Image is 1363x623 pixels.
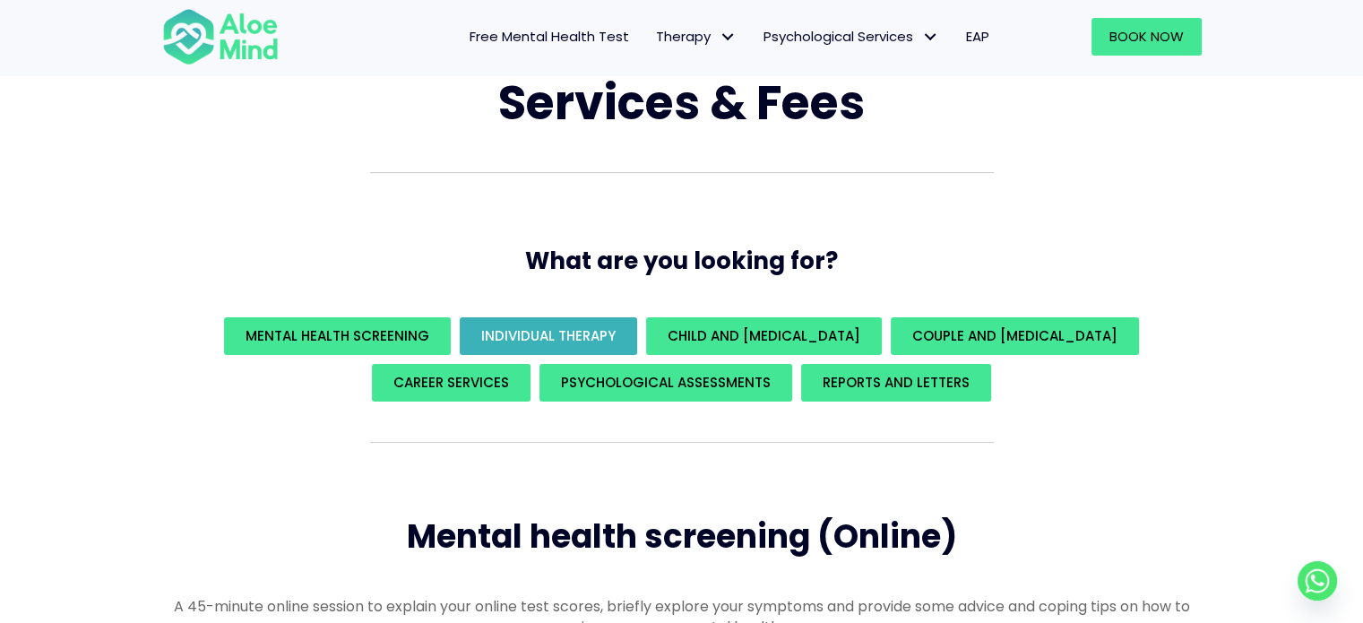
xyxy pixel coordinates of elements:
span: Psychological Services: submenu [918,24,944,50]
nav: Menu [302,18,1003,56]
a: REPORTS AND LETTERS [801,364,991,402]
span: Mental health screening (Online) [407,514,957,559]
a: Mental Health Screening [224,317,451,355]
span: Services & Fees [498,70,865,135]
img: Aloe mind Logo [162,7,279,66]
span: Couple and [MEDICAL_DATA] [912,326,1117,345]
a: Couple and [MEDICAL_DATA] [891,317,1139,355]
div: What are you looking for? [162,313,1202,406]
span: What are you looking for? [525,245,838,277]
a: Book Now [1091,18,1202,56]
a: Individual Therapy [460,317,637,355]
span: Therapy [656,27,737,46]
span: REPORTS AND LETTERS [823,373,970,392]
span: Psychological assessments [561,373,771,392]
a: Psychological ServicesPsychological Services: submenu [750,18,953,56]
a: Whatsapp [1298,561,1337,601]
a: TherapyTherapy: submenu [643,18,750,56]
span: Career Services [393,373,509,392]
a: Career Services [372,364,531,402]
span: Individual Therapy [481,326,616,345]
a: Psychological assessments [539,364,792,402]
a: EAP [953,18,1003,56]
span: Free Mental Health Test [470,27,629,46]
span: Psychological Services [763,27,939,46]
span: Book Now [1109,27,1184,46]
span: EAP [966,27,989,46]
span: Mental Health Screening [246,326,429,345]
a: Free Mental Health Test [456,18,643,56]
span: Therapy: submenu [715,24,741,50]
span: Child and [MEDICAL_DATA] [668,326,860,345]
a: Child and [MEDICAL_DATA] [646,317,882,355]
